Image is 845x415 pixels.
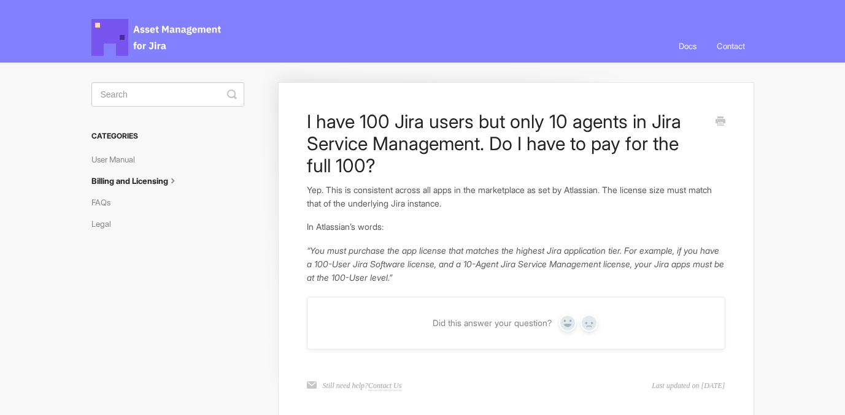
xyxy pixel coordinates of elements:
[91,125,244,147] h3: Categories
[307,110,706,177] h1: I have 100 Jira users but only 10 agents in Jira Service Management. Do I have to pay for the ful...
[91,171,188,191] a: Billing and Licensing
[652,380,725,391] time: Last updated on [DATE]
[669,29,706,63] a: Docs
[322,380,401,391] p: Still need help?
[716,115,725,129] a: Print this Article
[91,214,120,234] a: Legal
[307,183,725,210] p: Yep. This is consistent across all apps in the marketplace as set by Atlassian. The license size ...
[91,150,144,169] a: User Manual
[307,245,724,282] em: “You must purchase the app license that matches the highest Jira application tier. For example, i...
[708,29,754,63] a: Contact
[91,19,223,56] span: Asset Management for Jira Docs
[91,82,244,107] input: Search
[368,381,401,390] a: Contact Us
[91,192,120,212] a: FAQs
[307,220,725,234] p: In Atlassian’s words:
[433,318,552,329] span: Did this answer your question?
